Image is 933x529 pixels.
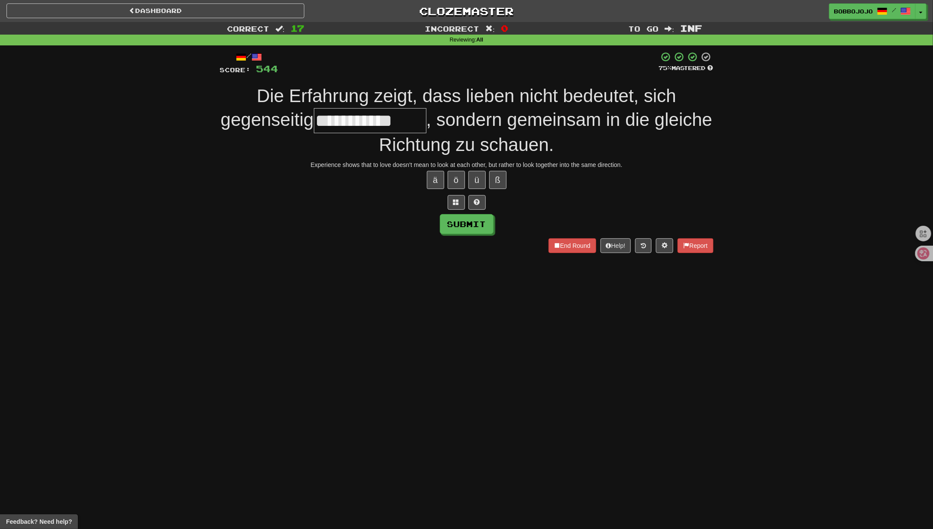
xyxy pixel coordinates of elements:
div: Mastered [659,64,713,72]
span: 0 [501,23,508,33]
button: End Round [549,238,596,253]
span: : [485,25,495,32]
span: Score: [220,66,251,74]
button: Switch sentence to multiple choice alt+p [448,195,465,210]
span: Correct [227,24,269,33]
span: 17 [291,23,304,33]
a: Dashboard [6,3,304,18]
span: Incorrect [425,24,479,33]
button: ü [468,171,486,189]
span: : [665,25,675,32]
span: Die Erfahrung zeigt, dass lieben nicht bedeutet, sich gegenseitig [221,86,676,130]
div: / [220,51,278,62]
a: Clozemaster [317,3,615,19]
span: , sondern gemeinsam in die gleiche Richtung zu schauen. [379,109,713,155]
button: Single letter hint - you only get 1 per sentence and score half the points! alt+h [468,195,486,210]
button: Submit [440,214,494,234]
span: To go [629,24,659,33]
span: Open feedback widget [6,517,72,526]
button: ß [489,171,507,189]
button: ä [427,171,444,189]
span: bobbojojo [834,7,873,15]
span: / [892,7,896,13]
strong: All [476,37,483,43]
span: 75 % [659,64,672,71]
button: Help! [600,238,631,253]
button: Round history (alt+y) [635,238,652,253]
button: Report [678,238,713,253]
span: : [275,25,285,32]
button: ö [448,171,465,189]
span: 544 [256,63,278,74]
div: Experience shows that to love doesn't mean to look at each other, but rather to look together int... [220,160,713,169]
span: Inf [680,23,702,33]
a: bobbojojo / [829,3,916,19]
